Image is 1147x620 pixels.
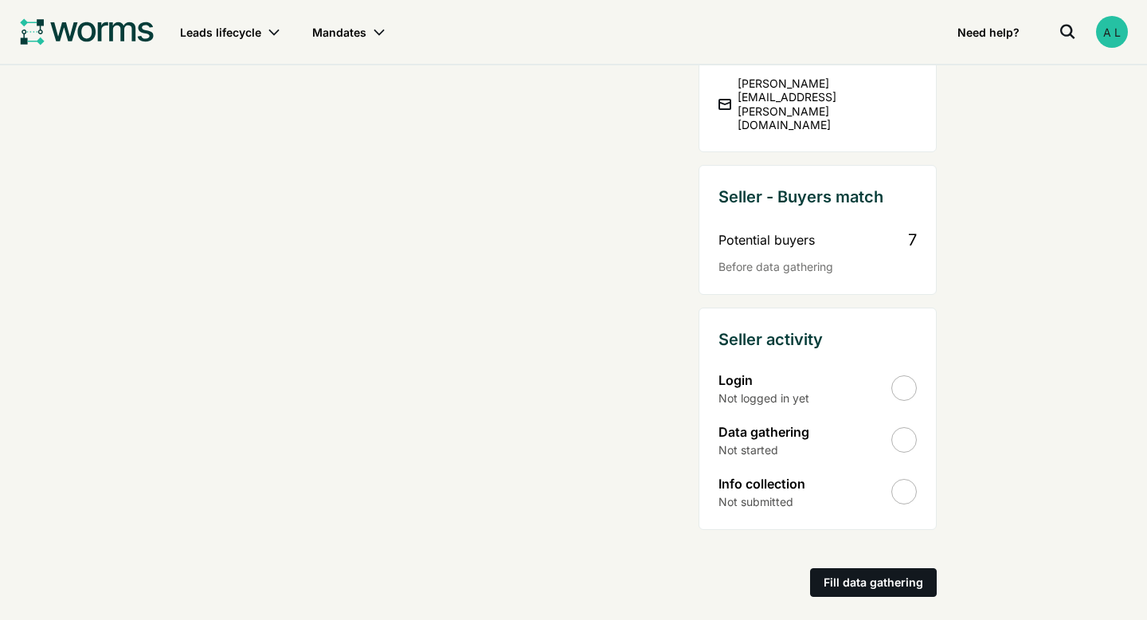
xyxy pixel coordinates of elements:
p: Not started [718,441,809,458]
p: 7 [908,228,917,252]
p: Login [718,371,809,390]
p: Mandates [312,24,373,41]
p: Potential buyers [718,230,815,249]
a: help user [945,13,1039,51]
div: Search transaction [1051,16,1083,48]
button: A L [1096,16,1128,48]
img: worms logo [19,17,155,47]
p: Leads lifecycle [180,24,268,41]
p: Before data gathering [718,258,917,275]
p: Not submitted [718,493,805,510]
p: A L [1103,24,1121,41]
div: Fill data gathering [824,572,923,593]
p: Seller activity [718,328,917,351]
a: [PERSON_NAME][EMAIL_ADDRESS][PERSON_NAME][DOMAIN_NAME] [718,77,917,132]
p: Seller - Buyers match [718,185,917,209]
p: Info collection [718,474,805,493]
a: worms logo [19,16,155,48]
button: Leads lifecycle [167,13,293,51]
p: Data gathering [718,422,809,441]
p: Not logged in yet [718,390,809,406]
p: Need help? [957,24,1026,41]
a: Fill data gathering [810,568,937,597]
button: Mandates [299,13,398,51]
